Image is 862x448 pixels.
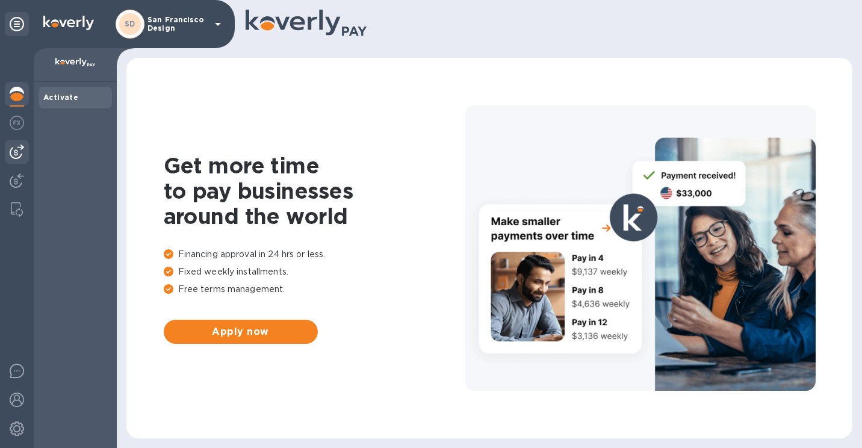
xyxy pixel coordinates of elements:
h1: Get more time to pay businesses around the world [164,153,465,229]
span: Apply now [173,325,308,339]
div: Unpin categories [5,12,29,36]
img: Foreign exchange [10,116,24,130]
b: SD [125,19,135,28]
p: Financing approval in 24 hrs or less. [164,248,465,261]
p: Fixed weekly installments. [164,266,465,278]
img: Logo [43,16,94,30]
button: Apply now [164,320,318,344]
p: San Francisco Design [147,16,208,33]
b: Activate [43,93,78,102]
p: Free terms management. [164,283,465,296]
